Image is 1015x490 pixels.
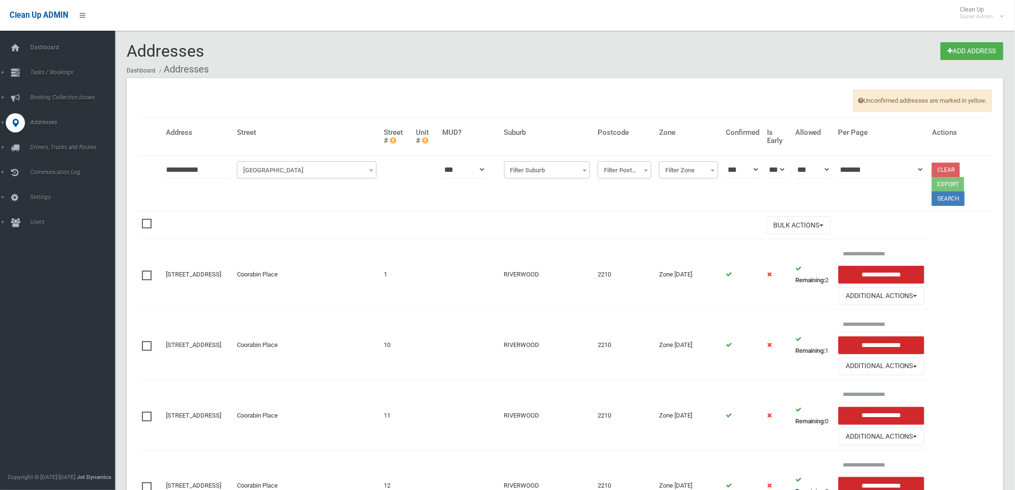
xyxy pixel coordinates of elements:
a: [STREET_ADDRESS] [166,412,221,419]
td: Zone [DATE] [655,310,722,381]
a: [STREET_ADDRESS] [166,482,221,489]
h4: Confirmed [726,129,759,137]
button: Additional Actions [838,358,924,375]
h4: Street # [384,129,409,144]
span: Filter Street [237,161,377,179]
h4: Allowed [795,129,831,137]
span: Dashboard [27,44,123,51]
span: Clean Up [956,6,1003,20]
td: 0 [791,380,835,451]
h4: Is Early [767,129,788,144]
li: Addresses [157,60,209,78]
a: Clear [932,163,960,177]
span: Filter Zone [659,161,718,179]
a: [STREET_ADDRESS] [166,271,221,278]
td: Coorabin Place [233,380,380,451]
span: Drivers, Trucks and Routes [27,144,123,151]
td: RIVERWOOD [500,239,594,310]
h4: Unit # [416,129,435,144]
h4: Actions [932,129,988,137]
td: 10 [380,310,413,381]
td: 2210 [594,310,655,381]
td: 11 [380,380,413,451]
span: Clean Up ADMIN [10,11,68,20]
span: Filter Suburb [504,161,590,179]
td: 1 [791,310,835,381]
span: Filter Street [239,164,374,177]
h4: MUD? [442,129,496,137]
span: Copyright © [DATE]-[DATE] [8,474,75,480]
span: Filter Suburb [507,164,588,177]
span: Filter Postcode [600,164,649,177]
span: Tasks / Bookings [27,69,123,76]
span: Users [27,219,123,226]
button: Search [932,191,965,206]
button: Bulk Actions [767,216,831,234]
td: Zone [DATE] [655,239,722,310]
td: 2 [791,239,835,310]
strong: Remaining: [795,347,826,354]
a: Add Address [941,42,1003,60]
h4: Per Page [838,129,924,137]
button: Additional Actions [838,428,924,446]
td: Zone [DATE] [655,380,722,451]
strong: Remaining: [795,418,826,425]
td: Coorabin Place [233,310,380,381]
span: Booking Collection Issues [27,94,123,101]
span: Unconfirmed addresses are marked in yellow. [853,90,992,112]
button: Export [932,177,964,191]
span: Communication Log [27,169,123,176]
h4: Zone [659,129,718,137]
td: RIVERWOOD [500,380,594,451]
span: Filter Zone [661,164,716,177]
td: 2210 [594,380,655,451]
td: 1 [380,239,413,310]
strong: Jet Dynamics [77,474,111,480]
button: Additional Actions [838,287,924,305]
td: Coorabin Place [233,239,380,310]
td: RIVERWOOD [500,310,594,381]
small: Super Admin [960,13,993,20]
a: Dashboard [127,67,155,74]
span: Filter Postcode [598,161,651,179]
a: [STREET_ADDRESS] [166,341,221,348]
h4: Postcode [598,129,651,137]
td: 2210 [594,239,655,310]
span: Addresses [127,41,204,60]
h4: Suburb [504,129,590,137]
span: Settings [27,194,123,201]
span: Addresses [27,119,123,126]
h4: Street [237,129,377,137]
h4: Address [166,129,229,137]
strong: Remaining: [795,276,826,284]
